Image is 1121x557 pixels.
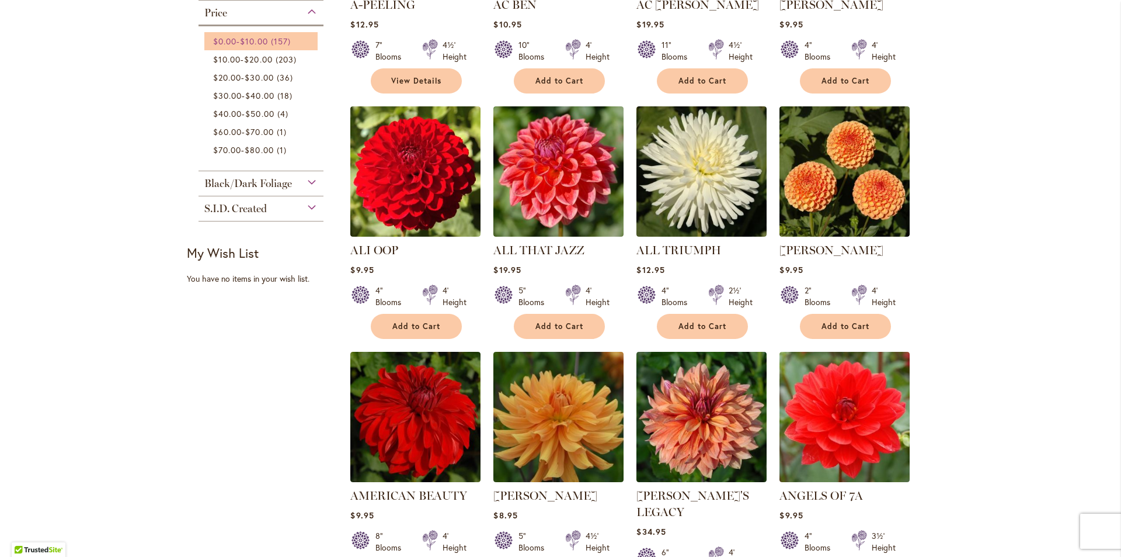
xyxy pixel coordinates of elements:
a: ANGELS OF 7A [779,473,910,485]
div: 5" Blooms [518,530,551,553]
img: ALL THAT JAZZ [493,106,624,237]
a: ALL TRIUMPH [636,243,721,257]
span: $9.95 [350,264,374,275]
div: You have no items in your wish list. [187,273,343,285]
div: 7" Blooms [375,39,408,63]
a: $60.00-$70.00 1 [213,126,312,138]
button: Add to Cart [371,314,462,339]
a: $70.00-$80.00 1 [213,144,312,156]
div: 4½' Height [443,39,466,63]
button: Add to Cart [800,314,891,339]
span: Add to Cart [392,321,440,331]
span: - [213,126,274,137]
div: 4" Blooms [805,530,837,553]
span: 1 [277,126,290,138]
span: $12.95 [350,19,378,30]
img: ANGELS OF 7A [779,352,910,482]
span: - [213,36,268,47]
a: ALL TRIUMPH [636,228,767,239]
a: AMERICAN BEAUTY [350,489,467,503]
a: $40.00-$50.00 4 [213,108,312,120]
button: Add to Cart [800,68,891,94]
span: $34.95 [636,526,666,537]
span: Add to Cart [678,321,726,331]
a: AMBER QUEEN [779,228,910,239]
div: 4" Blooms [375,285,408,308]
button: Add to Cart [657,314,748,339]
span: 203 [276,53,300,65]
div: 4' Height [586,39,610,63]
span: 157 [271,35,294,47]
span: $70.00 [245,126,273,137]
span: $19.95 [493,264,521,275]
a: View Details [371,68,462,94]
span: - [213,108,274,119]
div: 2" Blooms [805,285,837,308]
span: Add to Cart [678,76,726,86]
span: $30.00 [213,90,242,101]
span: 36 [277,71,296,84]
a: AMERICAN BEAUTY [350,473,481,485]
a: $0.00-$10.00 157 [213,35,312,47]
button: Add to Cart [514,314,605,339]
div: 4" Blooms [805,39,837,63]
div: 4' Height [443,530,466,553]
div: 4' Height [443,285,466,308]
div: 4½' Height [729,39,753,63]
a: $30.00-$40.00 18 [213,89,312,102]
span: $40.00 [245,90,274,101]
span: $30.00 [245,72,273,83]
span: - [213,144,274,155]
span: - [213,90,274,101]
span: $9.95 [779,19,803,30]
strong: My Wish List [187,244,259,261]
a: ALL THAT JAZZ [493,228,624,239]
div: 2½' Height [729,285,753,308]
span: $12.95 [636,264,664,275]
span: 4 [277,108,291,120]
a: [PERSON_NAME] [779,243,883,257]
span: $50.00 [245,108,274,119]
span: $80.00 [245,144,273,155]
img: AMBER QUEEN [779,106,910,237]
img: Andy's Legacy [636,352,767,482]
span: - [213,54,273,65]
a: $10.00-$20.00 203 [213,53,312,65]
span: $8.95 [493,510,517,521]
img: ALL TRIUMPH [636,106,767,237]
div: 5" Blooms [518,285,551,308]
a: [PERSON_NAME] [493,489,597,503]
span: Add to Cart [535,76,583,86]
button: Add to Cart [514,68,605,94]
span: Add to Cart [821,321,869,331]
div: 3½' Height [872,530,896,553]
button: Add to Cart [657,68,748,94]
div: 4½' Height [586,530,610,553]
span: $70.00 [213,144,241,155]
span: $10.95 [493,19,521,30]
div: 4' Height [872,39,896,63]
a: ANGELS OF 7A [779,489,863,503]
span: Price [204,6,227,19]
span: S.I.D. Created [204,202,267,215]
span: $0.00 [213,36,236,47]
div: 4' Height [872,285,896,308]
span: $19.95 [636,19,664,30]
div: 11" Blooms [662,39,694,63]
span: - [213,72,274,83]
div: 8" Blooms [375,530,408,553]
img: ANDREW CHARLES [493,352,624,482]
div: 10" Blooms [518,39,551,63]
a: [PERSON_NAME]'S LEGACY [636,489,749,519]
span: View Details [391,76,441,86]
span: $10.00 [213,54,241,65]
a: ALL THAT JAZZ [493,243,584,257]
span: $9.95 [350,510,374,521]
a: $20.00-$30.00 36 [213,71,312,84]
a: ALI OOP [350,228,481,239]
span: Black/Dark Foliage [204,177,292,190]
span: Add to Cart [821,76,869,86]
div: 4" Blooms [662,285,694,308]
a: ANDREW CHARLES [493,473,624,485]
span: $60.00 [213,126,242,137]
